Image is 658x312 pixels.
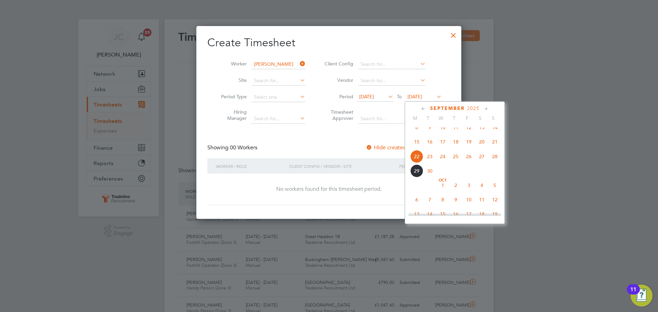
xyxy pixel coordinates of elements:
label: Worker [216,61,247,67]
input: Search for... [252,60,305,69]
span: 2025 [467,105,479,111]
span: W [435,115,448,121]
div: No workers found for this timesheet period. [214,186,443,193]
label: Site [216,77,247,83]
label: Timesheet Approver [322,109,353,121]
span: 15 [410,135,423,148]
label: Period Type [216,93,247,100]
span: 23 [423,150,436,163]
span: T [448,115,461,121]
span: 18 [449,135,462,148]
span: 11 [475,193,488,206]
input: Search for... [358,114,426,124]
span: 16 [449,208,462,221]
span: 00 Workers [230,144,257,151]
input: Select one [252,92,305,102]
span: 19 [488,208,501,221]
div: Period [398,158,443,174]
span: 1 [436,179,449,192]
span: 13 [410,208,423,221]
span: 8 [410,121,423,134]
label: Period [322,93,353,100]
span: 9 [449,193,462,206]
span: 17 [436,135,449,148]
span: 30 [423,164,436,177]
div: Client Config / Vendor / Site [288,158,398,174]
span: S [474,115,487,121]
span: September [430,105,465,111]
input: Search for... [252,114,305,124]
span: 13 [475,121,488,134]
span: 25 [449,150,462,163]
span: 5 [488,179,501,192]
span: 12 [462,121,475,134]
button: Open Resource Center, 11 new notifications [631,285,653,307]
span: 9 [423,121,436,134]
span: 12 [488,193,501,206]
span: [DATE] [359,93,374,100]
span: 2 [449,179,462,192]
span: 6 [410,193,423,206]
span: Oct [436,179,449,182]
span: 22 [410,150,423,163]
span: T [422,115,435,121]
label: Hide created timesheets [366,144,435,151]
span: 24 [436,150,449,163]
span: 28 [488,150,501,163]
span: 21 [488,135,501,148]
input: Search for... [358,60,426,69]
label: Client Config [322,61,353,67]
span: 29 [410,164,423,177]
span: S [487,115,500,121]
span: 20 [475,135,488,148]
div: Worker / Role [214,158,288,174]
input: Search for... [252,76,305,86]
label: Vendor [322,77,353,83]
div: 11 [630,289,636,298]
span: 8 [436,193,449,206]
span: 19 [462,135,475,148]
span: [DATE] [407,93,422,100]
span: 3 [462,179,475,192]
span: 10 [462,193,475,206]
span: To [395,92,404,101]
span: 17 [462,208,475,221]
h2: Create Timesheet [207,36,450,50]
span: 16 [423,135,436,148]
span: 15 [436,208,449,221]
span: 10 [436,121,449,134]
span: 26 [462,150,475,163]
span: 7 [423,193,436,206]
span: 4 [475,179,488,192]
span: 14 [488,121,501,134]
span: 11 [449,121,462,134]
span: 27 [475,150,488,163]
span: M [409,115,422,121]
span: 14 [423,208,436,221]
label: Hiring Manager [216,109,247,121]
span: F [461,115,474,121]
input: Search for... [358,76,426,86]
div: Showing [207,144,259,151]
span: 18 [475,208,488,221]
